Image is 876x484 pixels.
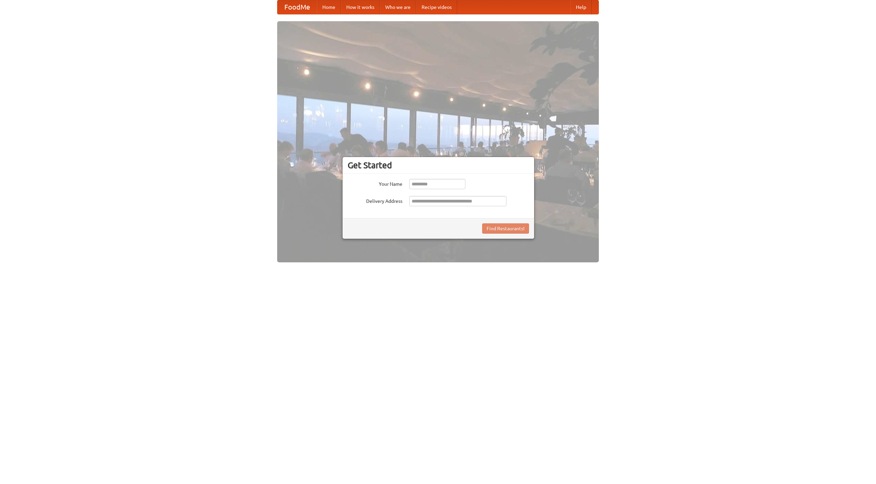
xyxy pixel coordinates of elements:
a: How it works [341,0,380,14]
a: Help [570,0,592,14]
label: Delivery Address [348,196,402,205]
a: Who we are [380,0,416,14]
button: Find Restaurants! [482,223,529,234]
a: Home [317,0,341,14]
a: FoodMe [278,0,317,14]
h3: Get Started [348,160,529,170]
label: Your Name [348,179,402,187]
a: Recipe videos [416,0,457,14]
